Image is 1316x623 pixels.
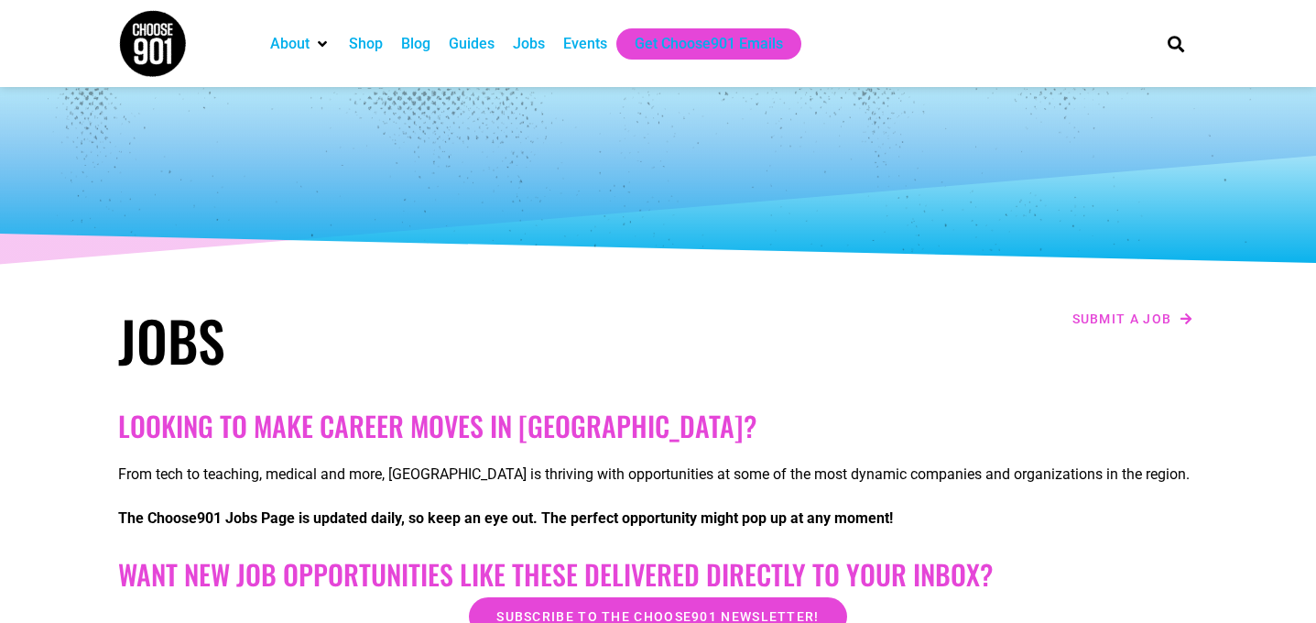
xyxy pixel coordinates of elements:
[118,464,1199,486] p: From tech to teaching, medical and more, [GEOGRAPHIC_DATA] is thriving with opportunities at some...
[261,28,1137,60] nav: Main nav
[635,33,783,55] a: Get Choose901 Emails
[1072,312,1172,325] span: Submit a job
[118,410,1199,443] h2: Looking to make career moves in [GEOGRAPHIC_DATA]?
[118,558,1199,591] h2: Want New Job Opportunities like these Delivered Directly to your Inbox?
[261,28,340,60] div: About
[513,33,545,55] a: Jobs
[118,307,649,373] h1: Jobs
[1160,28,1191,59] div: Search
[1067,307,1199,331] a: Submit a job
[563,33,607,55] a: Events
[118,509,893,527] strong: The Choose901 Jobs Page is updated daily, so keep an eye out. The perfect opportunity might pop u...
[349,33,383,55] a: Shop
[270,33,310,55] a: About
[401,33,430,55] a: Blog
[496,610,819,623] span: Subscribe to the Choose901 newsletter!
[449,33,495,55] a: Guides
